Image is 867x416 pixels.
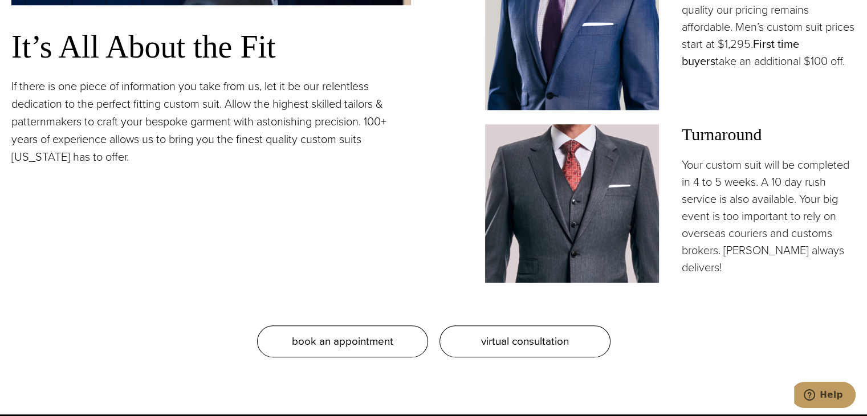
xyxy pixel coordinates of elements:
h3: Turnaround [682,124,856,145]
p: If there is one piece of information you take from us, let it be our relentless dedication to the... [11,78,411,166]
span: book an appointment [292,333,393,349]
span: virtual consultation [481,333,569,349]
p: Your custom suit will be completed in 4 to 5 weeks. A 10 day rush service is also available. Your... [682,156,856,276]
a: First time buyers [682,35,799,70]
img: Client in vested charcoal bespoke suit with white shirt and red patterned tie. [485,124,659,282]
a: book an appointment [257,325,428,357]
a: virtual consultation [439,325,610,357]
h3: It’s All About the Fit [11,28,411,66]
iframe: Opens a widget where you can chat to one of our agents [794,382,856,410]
